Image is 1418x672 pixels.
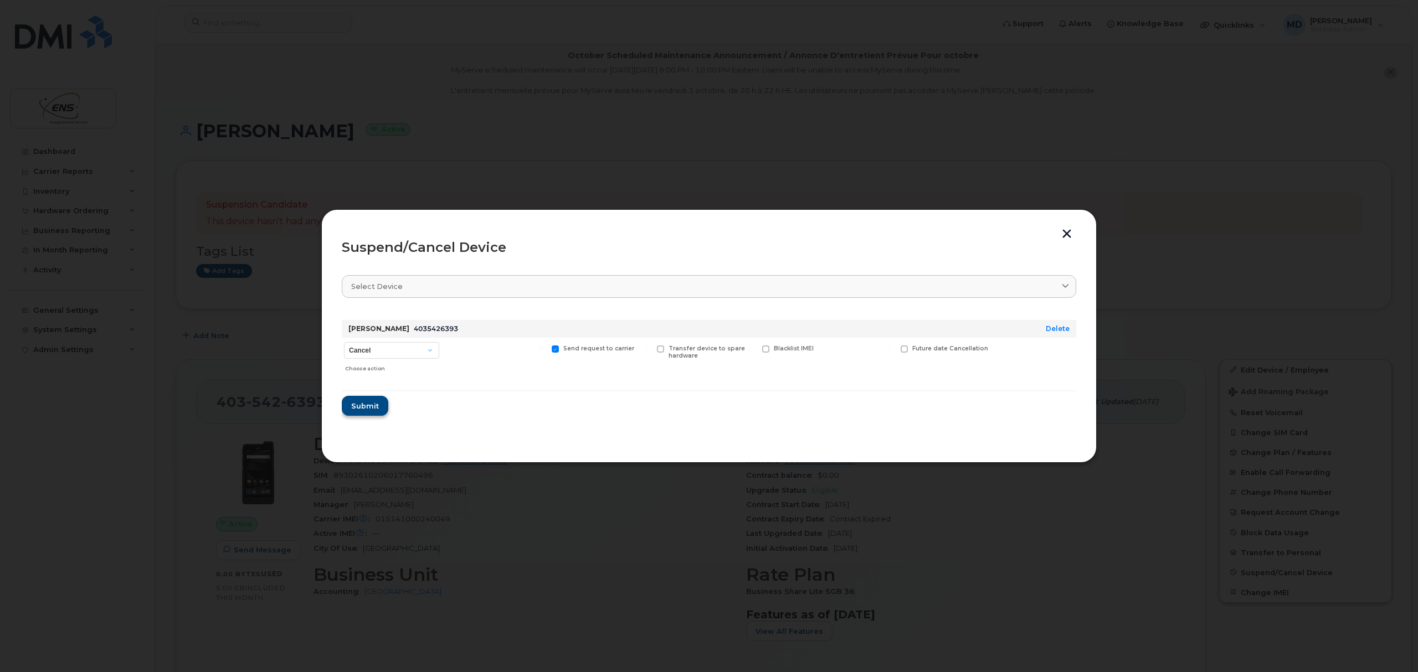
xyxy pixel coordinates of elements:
strong: [PERSON_NAME] [348,324,409,333]
a: Delete [1046,324,1070,333]
input: Blacklist IMEI [749,345,754,351]
input: Send request to carrier [538,345,544,351]
button: Submit [342,396,388,416]
span: Transfer device to spare hardware [669,345,745,359]
span: Submit [351,401,379,411]
span: Send request to carrier [563,345,634,352]
input: Transfer device to spare hardware [644,345,649,351]
span: Blacklist IMEI [774,345,814,352]
div: Suspend/Cancel Device [342,241,1076,254]
div: Choose action [345,360,439,373]
span: Select device [351,281,403,292]
span: 4035426393 [414,324,458,333]
a: Select device [342,275,1076,298]
input: Future date Cancellation [887,345,893,351]
span: Future date Cancellation [912,345,988,352]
